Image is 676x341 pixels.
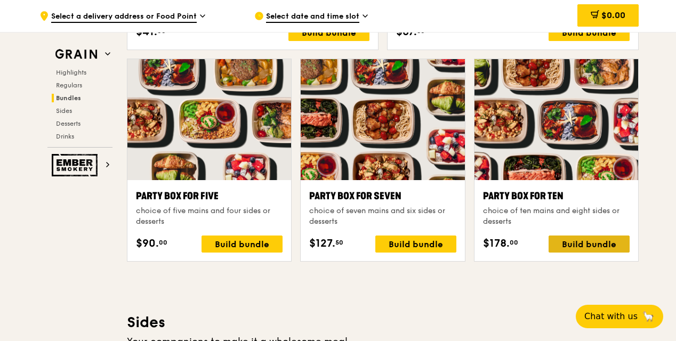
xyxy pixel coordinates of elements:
[576,305,663,328] button: Chat with us🦙
[601,10,625,20] span: $0.00
[56,120,81,127] span: Desserts
[483,189,630,204] div: Party Box for Ten
[396,24,417,40] span: $67.
[288,24,369,41] div: Build bundle
[52,154,101,176] img: Ember Smokery web logo
[309,189,456,204] div: Party Box for Seven
[309,236,335,251] span: $127.
[159,238,167,247] span: 00
[136,189,283,204] div: Party Box for Five
[52,45,101,64] img: Grain web logo
[56,133,74,140] span: Drinks
[266,11,359,23] span: Select date and time slot
[136,206,283,227] div: choice of five mains and four sides or desserts
[56,69,86,76] span: Highlights
[56,94,81,102] span: Bundles
[136,236,159,251] span: $90.
[375,236,456,253] div: Build bundle
[127,313,639,332] h3: Sides
[549,24,630,41] div: Build bundle
[136,24,157,40] span: $41.
[309,206,456,227] div: choice of seven mains and six sides or desserts
[335,238,343,247] span: 50
[483,206,630,227] div: choice of ten mains and eight sides or desserts
[642,310,655,323] span: 🦙
[549,236,630,253] div: Build bundle
[51,11,197,23] span: Select a delivery address or Food Point
[56,107,72,115] span: Sides
[510,238,518,247] span: 00
[202,236,283,253] div: Build bundle
[483,236,510,251] span: $178.
[56,82,82,89] span: Regulars
[584,310,638,323] span: Chat with us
